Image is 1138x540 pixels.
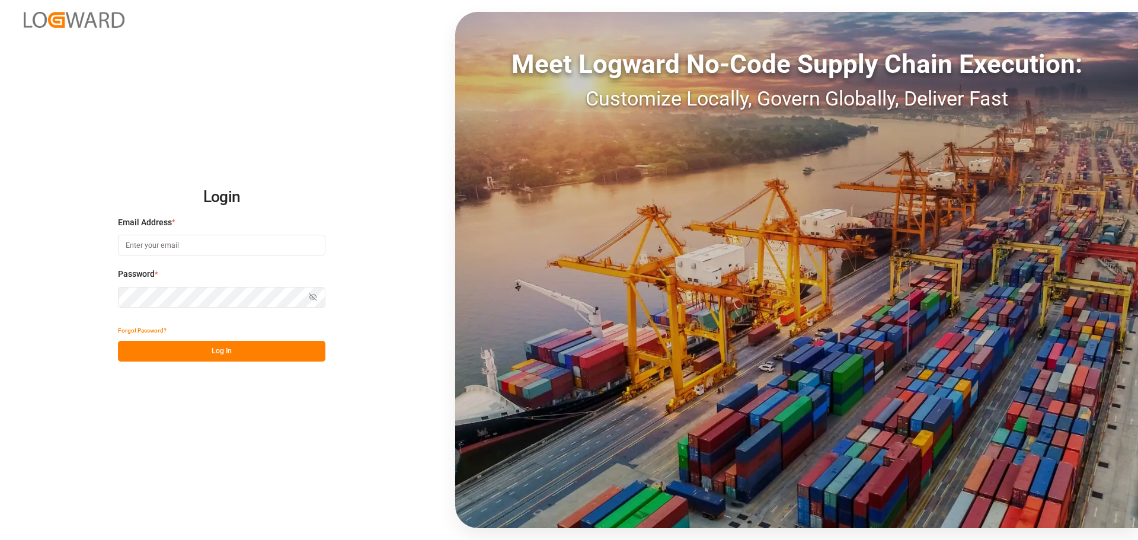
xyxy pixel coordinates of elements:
[118,320,167,341] button: Forgot Password?
[118,268,155,280] span: Password
[118,178,325,216] h2: Login
[118,216,172,229] span: Email Address
[455,84,1138,114] div: Customize Locally, Govern Globally, Deliver Fast
[455,44,1138,84] div: Meet Logward No-Code Supply Chain Execution:
[118,341,325,362] button: Log In
[24,12,124,28] img: Logward_new_orange.png
[118,235,325,255] input: Enter your email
